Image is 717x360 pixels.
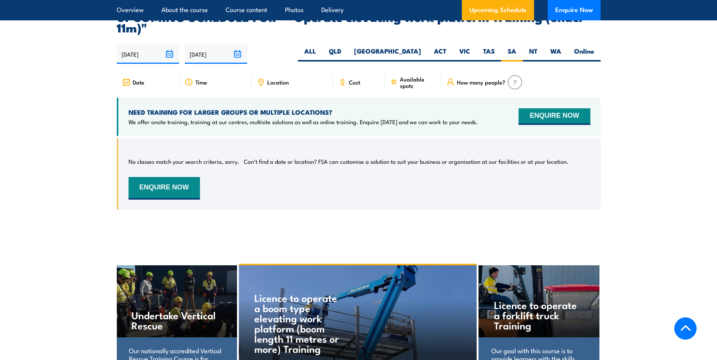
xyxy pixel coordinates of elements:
[349,79,360,85] span: Cost
[133,79,144,85] span: Date
[244,158,568,165] p: Can’t find a date or location? FSA can customise a solution to suit your business or organisation...
[457,79,505,85] span: How many people?
[195,79,207,85] span: Time
[129,158,239,165] p: No classes match your search criteria, sorry.
[348,47,427,62] label: [GEOGRAPHIC_DATA]
[117,45,179,64] input: From date
[501,47,523,62] label: SA
[185,45,247,64] input: To date
[267,79,289,85] span: Location
[298,47,322,62] label: ALL
[129,177,200,200] button: ENQUIRE NOW
[494,300,584,330] h4: Licence to operate a forklift truck Training
[129,118,478,126] p: We offer onsite training, training at our centres, multisite solutions as well as online training...
[322,47,348,62] label: QLD
[453,47,477,62] label: VIC
[427,47,453,62] label: ACT
[544,47,568,62] label: WA
[254,292,343,354] h4: Licence to operate a boom type elevating work platform (boom length 11 metres or more) Training
[477,47,501,62] label: TAS
[132,310,221,330] h4: Undertake Vertical Rescue
[400,76,436,89] span: Available spots
[523,47,544,62] label: NT
[568,47,601,62] label: Online
[519,108,590,125] button: ENQUIRE NOW
[117,11,601,32] h2: UPCOMING SCHEDULE FOR - "Operate elevating work platform Training (under 11m)"
[129,108,478,116] h4: NEED TRAINING FOR LARGER GROUPS OR MULTIPLE LOCATIONS?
